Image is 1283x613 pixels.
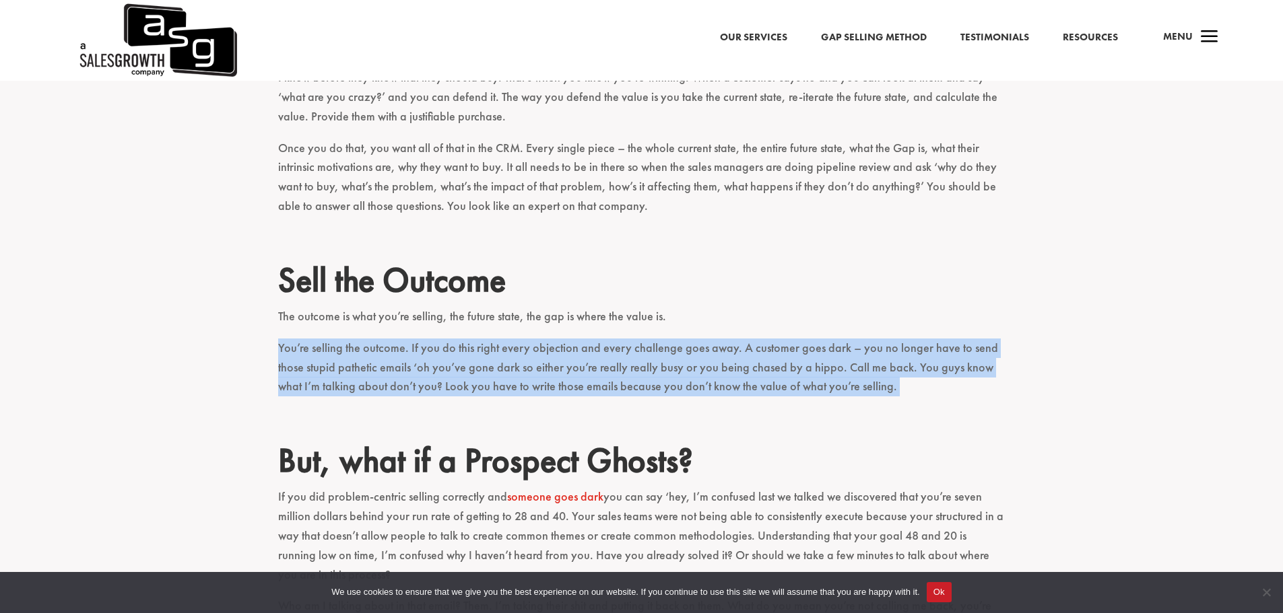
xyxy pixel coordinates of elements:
[278,68,1006,138] p: I know before they know that they should buy. That’s when you know you’re winning. When a custome...
[1196,24,1223,51] span: a
[278,338,1006,408] p: You’re selling the outcome. If you do this right every objection and every challenge goes away. A...
[1063,29,1118,46] a: Resources
[1259,585,1273,599] span: No
[1163,30,1193,43] span: Menu
[278,487,1006,596] p: If you did problem-centric selling correctly and you can say ‘hey, I’m confused last we talked we...
[278,139,1006,228] p: Once you do that, you want all of that in the CRM. Every single piece – the whole current state, ...
[927,582,952,602] button: Ok
[960,29,1029,46] a: Testimonials
[278,307,1006,338] p: The outcome is what you’re selling, the future state, the gap is where the value is.
[720,29,787,46] a: Our Services
[331,585,919,599] span: We use cookies to ensure that we give you the best experience on our website. If you continue to ...
[507,489,603,504] a: someone goes dark
[278,260,1006,307] h2: Sell the Outcome
[278,440,1006,487] h2: But, what if a Prospect Ghosts?
[821,29,927,46] a: Gap Selling Method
